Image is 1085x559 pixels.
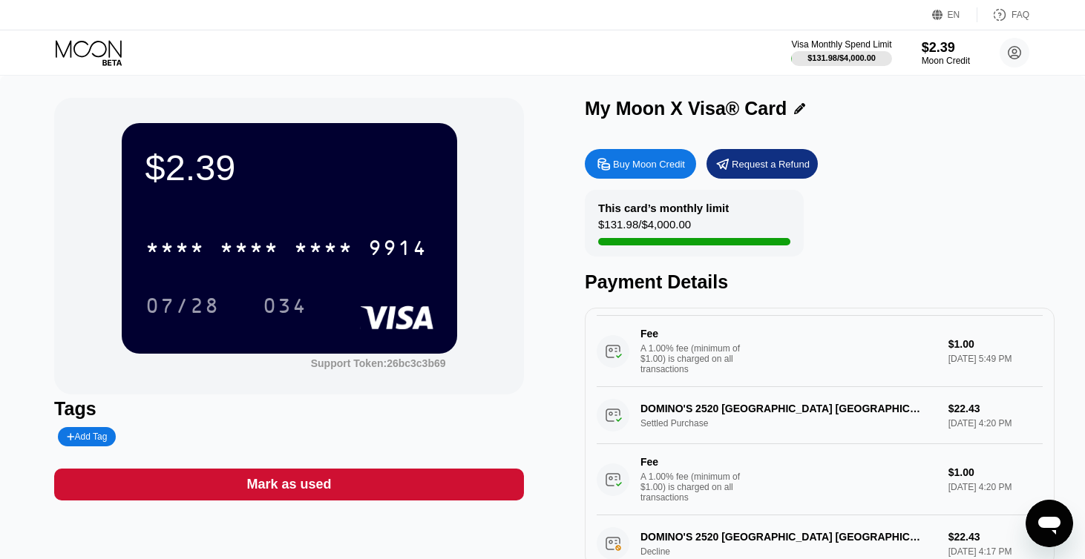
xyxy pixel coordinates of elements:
div: Visa Monthly Spend Limit [791,39,891,50]
div: EN [932,7,977,22]
div: A 1.00% fee (minimum of $1.00) is charged on all transactions [640,343,752,374]
div: FeeA 1.00% fee (minimum of $1.00) is charged on all transactions$1.00[DATE] 4:20 PM [597,444,1043,515]
div: Payment Details [585,271,1055,293]
iframe: Button to launch messaging window [1026,500,1073,547]
div: EN [948,10,960,20]
div: 07/28 [134,287,231,324]
div: Buy Moon Credit [585,149,696,179]
div: $2.39 [922,40,970,56]
div: $1.00 [948,338,1043,350]
div: Support Token:26bc3c3b69 [311,357,446,369]
div: [DATE] 5:49 PM [948,354,1043,364]
div: $2.39Moon Credit [922,40,970,66]
div: Visa Monthly Spend Limit$131.98/$4,000.00 [791,39,891,66]
div: Support Token: 26bc3c3b69 [311,357,446,369]
div: Mark as used [54,469,524,500]
div: 034 [263,296,307,320]
div: FeeA 1.00% fee (minimum of $1.00) is charged on all transactions$1.00[DATE] 5:49 PM [597,316,1043,387]
div: [DATE] 4:20 PM [948,482,1043,492]
div: 07/28 [145,296,220,320]
div: A 1.00% fee (minimum of $1.00) is charged on all transactions [640,472,752,503]
div: Tags [54,398,524,420]
div: FAQ [1012,10,1029,20]
div: My Moon X Visa® Card [585,98,787,119]
div: Request a Refund [707,149,818,179]
div: Fee [640,456,744,468]
div: $131.98 / $4,000.00 [598,218,691,238]
div: Add Tag [67,431,107,442]
div: Add Tag [58,427,116,446]
div: 9914 [368,238,427,262]
div: 034 [252,287,318,324]
div: FAQ [977,7,1029,22]
div: Fee [640,328,744,340]
div: Request a Refund [732,158,810,171]
div: Buy Moon Credit [613,158,685,171]
div: Moon Credit [922,56,970,66]
div: Mark as used [247,476,332,493]
div: $131.98 / $4,000.00 [807,53,876,62]
div: $2.39 [145,147,433,188]
div: $1.00 [948,466,1043,478]
div: This card’s monthly limit [598,202,729,214]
